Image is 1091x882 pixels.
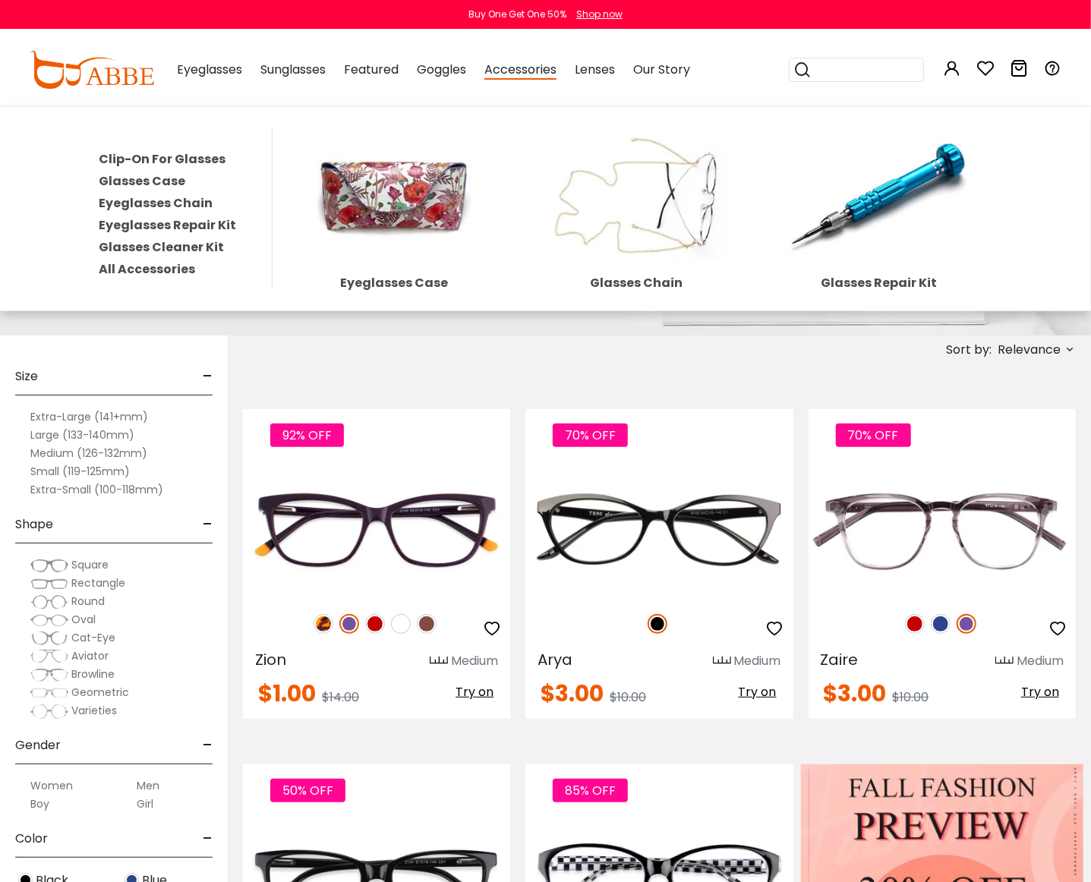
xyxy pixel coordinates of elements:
[1021,683,1059,701] span: Try on
[30,426,134,444] label: Large (133-140mm)
[30,613,68,628] img: Oval.png
[71,630,115,645] span: Cat-Eye
[365,614,385,634] img: Red
[71,594,105,609] span: Round
[30,704,68,720] img: Varieties.png
[765,277,992,289] div: Glasses Repair Kit
[451,682,498,702] button: Try on
[523,277,750,289] div: Glasses Chain
[71,648,109,663] span: Aviator
[538,649,572,670] span: Arya
[203,358,213,395] span: -
[525,464,793,597] img: Black Arya - TR ,Universal Bridge Fit
[946,341,992,358] span: Sort by:
[137,776,159,795] label: Men
[30,667,68,682] img: Browline.png
[71,575,125,591] span: Rectangle
[809,464,1076,597] img: Purple Zaire - TR ,Universal Bridge Fit
[71,685,129,700] span: Geometric
[541,677,604,710] span: $3.00
[931,614,951,634] img: Blue
[821,649,859,670] span: Zaire
[314,614,333,634] img: Leopard
[255,649,286,670] span: Zion
[270,424,344,447] span: 92% OFF
[1017,652,1064,670] div: Medium
[836,424,911,447] span: 70% OFF
[468,8,566,21] div: Buy One Get One 50%
[99,216,236,234] a: Eyeglasses Repair Kit
[30,51,154,89] img: abbeglasses.com
[30,408,148,426] label: Extra-Large (141+mm)
[998,336,1061,364] span: Relevance
[739,683,777,701] span: Try on
[99,238,224,256] a: Glasses Cleaner Kit
[15,358,38,395] span: Size
[576,8,623,21] div: Shop now
[765,187,992,288] a: Glasses Repair Kit
[523,128,750,265] img: Glasses Chain
[30,594,68,610] img: Round.png
[15,727,61,764] span: Gender
[569,8,623,20] a: Shop now
[995,656,1014,667] img: size ruler
[456,683,493,701] span: Try on
[260,61,326,78] span: Sunglasses
[339,614,359,634] img: Purple
[451,652,498,670] div: Medium
[893,688,929,706] span: $10.00
[713,656,731,667] img: size ruler
[280,277,507,289] div: Eyeglasses Case
[523,187,750,288] a: Glasses Chain
[30,795,49,813] label: Boy
[137,795,153,813] label: Girl
[71,557,109,572] span: Square
[203,821,213,857] span: -
[417,61,466,78] span: Goggles
[258,677,316,710] span: $1.00
[575,61,615,78] span: Lenses
[905,614,925,634] img: Red
[648,614,667,634] img: Black
[610,688,646,706] span: $10.00
[484,61,557,80] span: Accessories
[30,685,68,701] img: Geometric.png
[734,682,781,702] button: Try on
[71,612,96,627] span: Oval
[957,614,976,634] img: Purple
[177,61,242,78] span: Eyeglasses
[15,506,53,543] span: Shape
[322,688,359,706] span: $14.00
[30,480,163,499] label: Extra-Small (100-118mm)
[99,260,195,278] a: All Accessories
[71,666,115,682] span: Browline
[30,649,68,664] img: Aviator.png
[280,128,507,265] img: Eyeglasses Case
[280,187,507,288] a: Eyeglasses Case
[417,614,437,634] img: Brown
[99,150,225,168] a: Clip-On For Glasses
[30,462,130,480] label: Small (119-125mm)
[553,424,628,447] span: 70% OFF
[99,194,213,212] a: Eyeglasses Chain
[203,506,213,543] span: -
[30,558,68,573] img: Square.png
[765,128,992,265] img: Glasses Repair Kit
[734,652,781,670] div: Medium
[15,821,48,857] span: Color
[391,614,411,634] img: White
[553,779,628,802] span: 85% OFF
[71,703,117,718] span: Varieties
[243,464,510,597] img: Purple Zion - Acetate ,Universal Bridge Fit
[203,727,213,764] span: -
[430,656,448,667] img: size ruler
[30,444,147,462] label: Medium (126-132mm)
[30,576,68,591] img: Rectangle.png
[824,677,887,710] span: $3.00
[30,631,68,646] img: Cat-Eye.png
[1017,682,1064,702] button: Try on
[633,61,690,78] span: Our Story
